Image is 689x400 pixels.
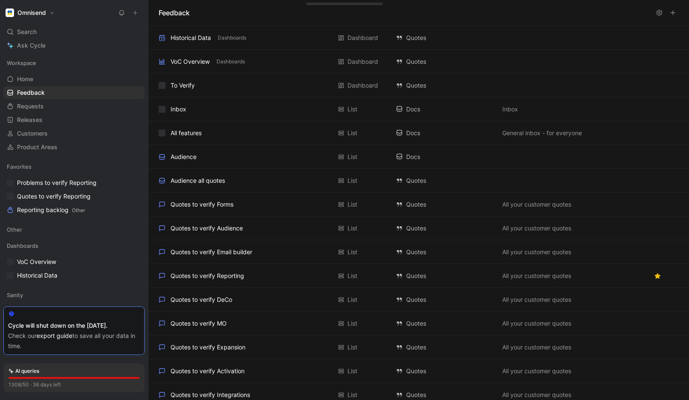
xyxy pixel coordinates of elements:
[3,113,145,126] a: Releases
[171,271,244,281] div: Quotes to verify Reporting
[148,97,689,121] div: InboxList DocsInboxView actions
[347,33,378,43] div: Dashboard
[501,128,584,138] button: General inbox - for everyone
[171,152,196,162] div: Audience
[3,39,145,52] a: Ask Cycle
[396,271,494,281] div: Quotes
[17,206,85,215] span: Reporting backlog
[3,100,145,113] a: Requests
[501,366,573,376] button: All your customer quotes
[17,192,91,201] span: Quotes to verify Reporting
[148,145,689,169] div: AudienceList DocsView actions
[3,141,145,153] a: Product Areas
[347,295,357,305] div: List
[3,255,145,268] a: VoC Overview
[3,57,145,69] div: Workspace
[148,264,689,288] div: Quotes to verify ReportingList QuotesAll your customer quotesView actions
[171,199,233,210] div: Quotes to verify Forms
[3,289,145,301] div: Sanity
[7,225,22,234] span: Other
[159,8,190,18] h1: Feedback
[9,380,61,389] div: 1308/50 · 36 days left
[502,342,571,352] span: All your customer quotes
[148,216,689,240] div: Quotes to verify AudienceList QuotesAll your customer quotesView actions
[17,271,57,280] span: Historical Data
[396,199,494,210] div: Quotes
[171,104,186,114] div: Inbox
[7,59,36,67] span: Workspace
[501,199,573,210] button: All your customer quotes
[347,342,357,352] div: List
[501,247,573,257] button: All your customer quotes
[502,247,571,257] span: All your customer quotes
[502,318,571,329] span: All your customer quotes
[17,88,45,97] span: Feedback
[396,366,494,376] div: Quotes
[347,152,357,162] div: List
[171,57,210,67] div: VoC Overview
[3,289,145,304] div: Sanity
[3,160,145,173] div: Favorites
[502,295,571,305] span: All your customer quotes
[8,331,140,351] div: Check our to save all your data in time.
[6,9,14,17] img: Omnisend
[3,176,145,189] a: Problems to verify Reporting
[3,127,145,140] a: Customers
[37,332,72,339] a: export guide
[396,342,494,352] div: Quotes
[17,258,56,266] span: VoC Overview
[148,335,689,359] div: Quotes to verify ExpansionList QuotesAll your customer quotesView actions
[148,193,689,216] div: Quotes to verify FormsList QuotesAll your customer quotesView actions
[3,73,145,85] a: Home
[347,176,357,186] div: List
[171,318,227,329] div: Quotes to verify MO
[218,34,246,42] span: Dashboards
[7,241,38,250] span: Dashboards
[3,190,145,203] a: Quotes to verify Reporting
[17,143,57,151] span: Product Areas
[7,291,23,299] span: Sanity
[216,57,245,66] span: Dashboards
[502,366,571,376] span: All your customer quotes
[148,359,689,383] div: Quotes to verify ActivationList QuotesAll your customer quotesView actions
[3,223,145,236] div: Other
[347,128,357,138] div: List
[148,169,689,193] div: Audience all quotesList QuotesView actions
[3,223,145,238] div: Other
[396,318,494,329] div: Quotes
[215,58,247,65] button: Dashboards
[171,80,195,91] div: To Verify
[347,390,357,400] div: List
[8,321,140,331] div: Cycle will shut down on the [DATE].
[3,269,145,282] a: Historical Data
[396,390,494,400] div: Quotes
[501,104,520,114] button: Inbox
[396,104,494,114] div: Docs
[502,223,571,233] span: All your customer quotes
[171,366,245,376] div: Quotes to verify Activation
[502,271,571,281] span: All your customer quotes
[396,57,494,67] div: Quotes
[347,271,357,281] div: List
[502,104,518,114] span: Inbox
[347,223,357,233] div: List
[148,288,689,312] div: Quotes to verify DeCoList QuotesAll your customer quotesView actions
[148,312,689,335] div: Quotes to verify MOList QuotesAll your customer quotesView actions
[501,318,573,329] button: All your customer quotes
[501,271,573,281] button: All your customer quotes
[148,240,689,264] div: Quotes to verify Email builderList QuotesAll your customer quotesView actions
[171,128,202,138] div: All features
[17,75,33,83] span: Home
[171,295,232,305] div: Quotes to verify DeCo
[171,223,243,233] div: Quotes to verify Audience
[7,162,31,171] span: Favorites
[216,34,248,42] button: Dashboards
[17,116,43,124] span: Releases
[171,247,252,257] div: Quotes to verify Email builder
[3,239,145,252] div: Dashboards
[501,223,573,233] button: All your customer quotes
[502,199,571,210] span: All your customer quotes
[347,247,357,257] div: List
[396,33,494,43] div: Quotes
[72,207,85,213] span: Other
